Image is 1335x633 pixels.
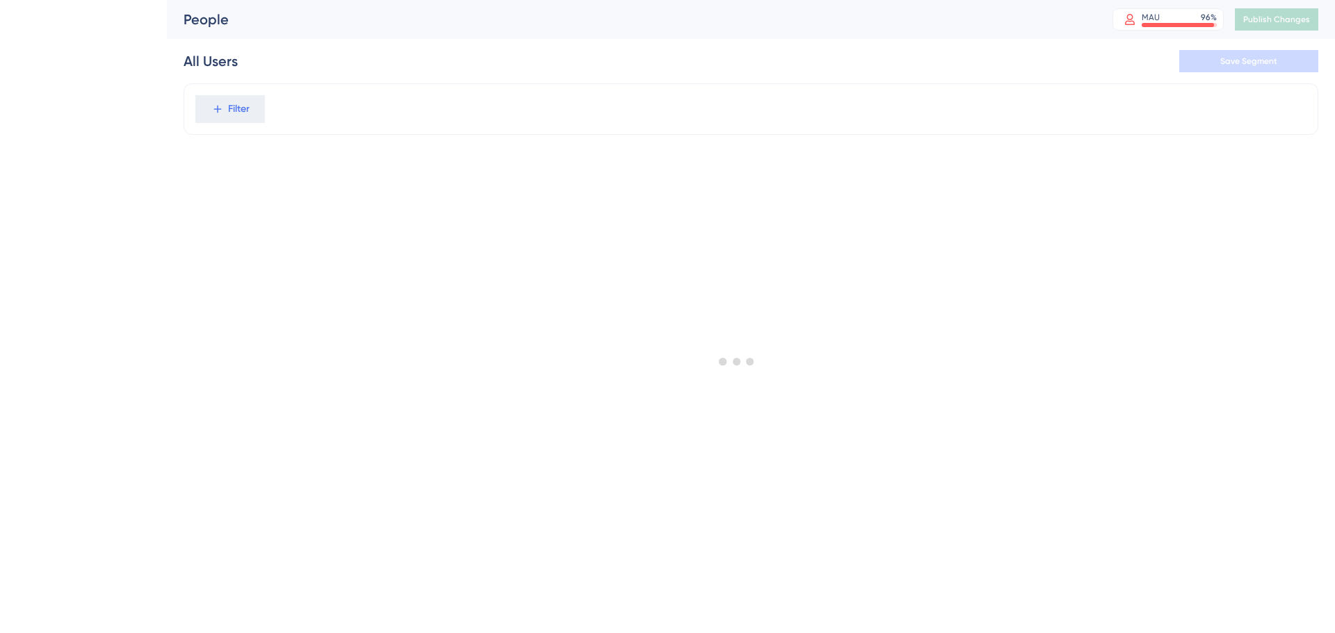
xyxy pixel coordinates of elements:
div: 96 % [1201,12,1217,23]
div: MAU [1142,12,1160,23]
button: Save Segment [1179,50,1318,72]
div: All Users [184,51,238,71]
span: Publish Changes [1243,14,1310,25]
div: People [184,10,1078,29]
span: Save Segment [1220,56,1277,67]
button: Publish Changes [1235,8,1318,31]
